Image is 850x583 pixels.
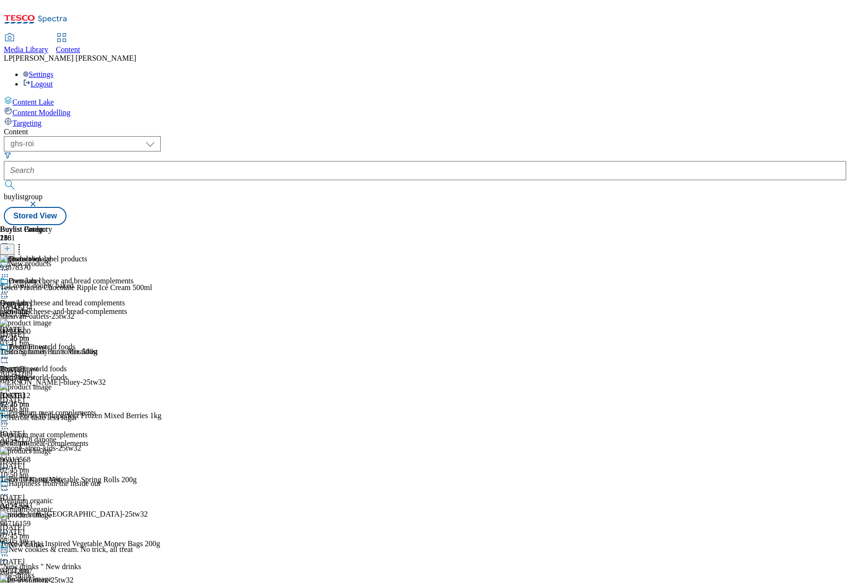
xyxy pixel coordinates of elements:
a: Settings [23,70,54,78]
a: Logout [23,80,53,88]
div: Content [4,128,846,136]
svg: Search Filters [4,151,11,159]
span: LP [4,54,13,62]
span: Media Library [4,45,48,54]
span: Content [56,45,80,54]
span: Content Modelling [12,108,70,117]
a: Content Lake [4,96,846,107]
a: Media Library [4,34,48,54]
span: buylistgroup [4,193,43,201]
span: Targeting [12,119,42,127]
span: [PERSON_NAME] [PERSON_NAME] [13,54,136,62]
a: Content Modelling [4,107,846,117]
button: Stored View [4,207,66,225]
a: Content [56,34,80,54]
span: Content Lake [12,98,54,106]
input: Search [4,161,846,180]
a: Targeting [4,117,846,128]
